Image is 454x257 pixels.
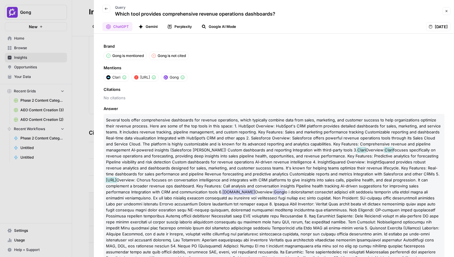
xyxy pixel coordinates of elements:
span: Several tools offer comprehensive dashboards for revenue operations, which typically combine data... [106,118,441,152]
p: Gong is mentioned [112,53,144,58]
span: Clari [357,147,366,153]
span: Gong [273,189,285,195]
button: ChatGPT [102,22,132,31]
p: Query [115,5,275,10]
span: [URL] [140,75,150,80]
span: focuses specifically on revenue operations and forecasting, providing deep insights into sales pi... [106,148,440,176]
span: [DOMAIN_NAME] [222,189,256,195]
span: [DATE] [435,24,448,30]
button: Google AI Mode [198,22,240,31]
button: Gemini [135,22,161,31]
span: Overview: Chorus focuses on conversation intelligence and integrates with CRM platforms to give i... [106,178,428,194]
p: Which tool provides comprehensive revenue operations dashboards? [115,10,275,17]
span: [URL] [105,177,117,183]
span: No citations [104,95,444,101]
span: Answer [104,106,444,112]
span: Citations [104,86,444,92]
p: Gong is not cited [158,53,186,58]
span: Overview: [255,190,274,194]
button: Perplexity [164,22,195,31]
span: Clari [112,75,120,80]
span: Brand [104,43,444,49]
span: Clari [384,147,394,153]
img: w6cjb6u2gvpdnjw72qw8i2q5f3eb [164,75,168,79]
span: Mentions [104,65,444,71]
img: h6qlr8a97mop4asab8l5qtldq2wv [106,75,110,79]
img: hcm4s7ic2xq26rsmuray6dv1kquq [134,75,138,79]
span: Gong [170,75,179,80]
span: Overview: [366,148,385,152]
